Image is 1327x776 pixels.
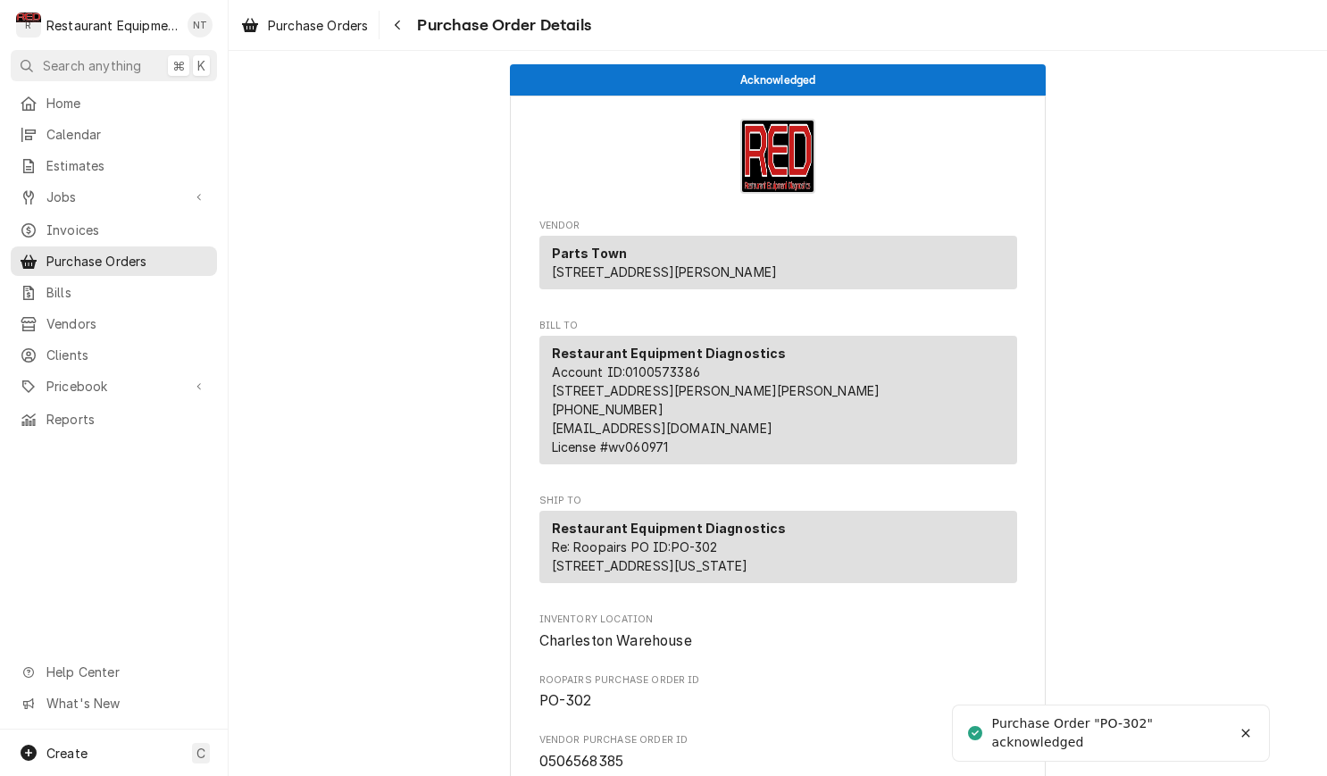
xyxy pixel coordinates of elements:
[539,511,1017,583] div: Ship To
[539,733,1017,747] span: Vendor Purchase Order ID
[11,657,217,687] a: Go to Help Center
[46,746,88,761] span: Create
[46,314,208,333] span: Vendors
[11,309,217,338] a: Vendors
[539,219,1017,233] span: Vendor
[539,236,1017,289] div: Vendor
[539,692,592,709] span: PO-302
[539,236,1017,296] div: Vendor
[46,377,181,396] span: Pricebook
[16,13,41,38] div: Restaurant Equipment Diagnostics's Avatar
[11,151,217,180] a: Estimates
[188,13,213,38] div: Nick Tussey's Avatar
[16,13,41,38] div: R
[196,744,205,763] span: C
[539,630,1017,652] span: Inventory Location
[552,402,663,417] a: [PHONE_NUMBER]
[46,410,208,429] span: Reports
[46,94,208,113] span: Home
[539,613,1017,627] span: Inventory Location
[197,56,205,75] span: K
[539,673,1017,688] span: Roopairs Purchase Order ID
[740,74,816,86] span: Acknowledged
[552,346,787,361] strong: Restaurant Equipment Diagnostics
[539,690,1017,712] span: Roopairs Purchase Order ID
[539,753,624,770] span: 0506568385
[539,511,1017,590] div: Ship To
[46,663,206,681] span: Help Center
[11,405,217,434] a: Reports
[539,336,1017,464] div: Bill To
[552,558,748,573] span: [STREET_ADDRESS][US_STATE]
[11,88,217,118] a: Home
[46,221,208,239] span: Invoices
[539,494,1017,508] span: Ship To
[552,264,778,280] span: [STREET_ADDRESS][PERSON_NAME]
[539,632,692,649] span: Charleston Warehouse
[268,16,368,35] span: Purchase Orders
[740,119,815,194] img: Logo
[539,219,1017,297] div: Purchase Order Vendor
[552,439,669,455] span: License # wv060971
[552,246,628,261] strong: Parts Town
[234,11,375,40] a: Purchase Orders
[992,714,1231,752] div: Purchase Order "PO-302" acknowledged
[539,319,1017,472] div: Purchase Order Bill To
[539,751,1017,772] span: Vendor Purchase Order ID
[552,521,787,536] strong: Restaurant Equipment Diagnostics
[46,346,208,364] span: Clients
[11,182,217,212] a: Go to Jobs
[383,11,412,39] button: Navigate back
[539,673,1017,712] div: Roopairs Purchase Order ID
[11,688,217,718] a: Go to What's New
[552,364,700,380] span: Account ID: 0100573386
[11,50,217,81] button: Search anything⌘K
[188,13,213,38] div: NT
[11,278,217,307] a: Bills
[11,120,217,149] a: Calendar
[172,56,185,75] span: ⌘
[539,319,1017,333] span: Bill To
[46,252,208,271] span: Purchase Orders
[46,283,208,302] span: Bills
[539,494,1017,591] div: Purchase Order Ship To
[11,340,217,370] a: Clients
[46,16,178,35] div: Restaurant Equipment Diagnostics
[46,694,206,713] span: What's New
[539,613,1017,651] div: Inventory Location
[510,64,1046,96] div: Status
[46,188,181,206] span: Jobs
[11,215,217,245] a: Invoices
[46,125,208,144] span: Calendar
[11,371,217,401] a: Go to Pricebook
[539,733,1017,772] div: Vendor Purchase Order ID
[552,539,718,555] span: Re: Roopairs PO ID: PO-302
[552,383,880,398] span: [STREET_ADDRESS][PERSON_NAME][PERSON_NAME]
[43,56,141,75] span: Search anything
[46,156,208,175] span: Estimates
[552,421,772,436] a: [EMAIL_ADDRESS][DOMAIN_NAME]
[539,336,1017,471] div: Bill To
[11,246,217,276] a: Purchase Orders
[412,13,591,38] span: Purchase Order Details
